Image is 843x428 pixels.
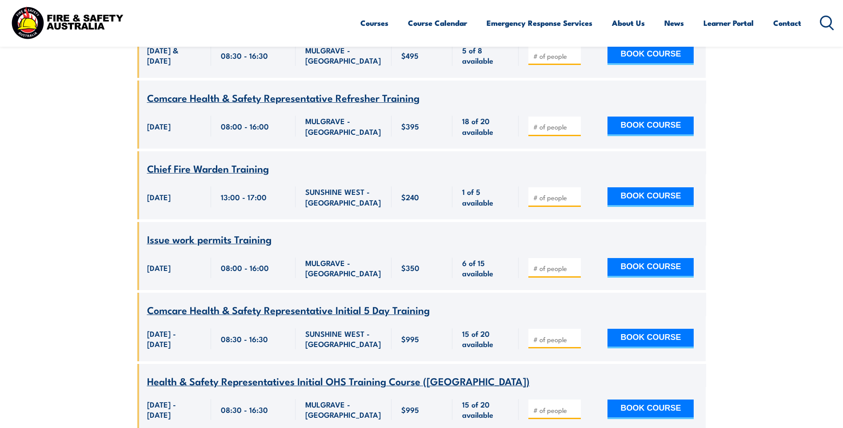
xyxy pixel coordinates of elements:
[462,116,509,137] span: 18 of 20 available
[305,399,382,420] span: MULGRAVE - [GEOGRAPHIC_DATA]
[607,187,694,207] button: BOOK COURSE
[533,264,578,273] input: # of people
[221,334,268,344] span: 08:30 - 16:30
[305,328,382,349] span: SUNSHINE WEST - [GEOGRAPHIC_DATA]
[401,192,419,202] span: $240
[401,121,419,131] span: $395
[147,90,420,105] span: Comcare Health & Safety Representative Refresher Training
[462,399,509,420] span: 15 of 20 available
[147,121,171,131] span: [DATE]
[147,305,430,316] a: Comcare Health & Safety Representative Initial 5 Day Training
[607,258,694,278] button: BOOK COURSE
[401,404,419,415] span: $995
[147,163,269,174] a: Chief Fire Warden Training
[607,117,694,136] button: BOOK COURSE
[305,45,382,66] span: MULGRAVE - [GEOGRAPHIC_DATA]
[462,258,509,279] span: 6 of 15 available
[533,406,578,415] input: # of people
[147,373,530,388] span: Health & Safety Representatives Initial OHS Training Course ([GEOGRAPHIC_DATA])
[221,262,269,273] span: 08:00 - 16:00
[607,329,694,348] button: BOOK COURSE
[664,11,684,35] a: News
[703,11,754,35] a: Learner Portal
[221,192,267,202] span: 13:00 - 17:00
[533,52,578,61] input: # of people
[462,186,509,207] span: 1 of 5 available
[462,328,509,349] span: 15 of 20 available
[607,45,694,65] button: BOOK COURSE
[221,404,268,415] span: 08:30 - 16:30
[408,11,467,35] a: Course Calendar
[607,400,694,419] button: BOOK COURSE
[147,192,171,202] span: [DATE]
[147,45,201,66] span: [DATE] & [DATE]
[360,11,388,35] a: Courses
[147,376,530,387] a: Health & Safety Representatives Initial OHS Training Course ([GEOGRAPHIC_DATA])
[533,193,578,202] input: # of people
[147,262,171,273] span: [DATE]
[147,93,420,104] a: Comcare Health & Safety Representative Refresher Training
[305,258,382,279] span: MULGRAVE - [GEOGRAPHIC_DATA]
[305,186,382,207] span: SUNSHINE WEST - [GEOGRAPHIC_DATA]
[147,231,272,246] span: Issue work permits Training
[221,121,269,131] span: 08:00 - 16:00
[401,334,419,344] span: $995
[462,45,509,66] span: 5 of 8 available
[221,50,268,61] span: 08:30 - 16:30
[533,122,578,131] input: # of people
[147,161,269,176] span: Chief Fire Warden Training
[401,262,420,273] span: $350
[487,11,592,35] a: Emergency Response Services
[147,399,201,420] span: [DATE] - [DATE]
[147,328,201,349] span: [DATE] - [DATE]
[773,11,801,35] a: Contact
[147,302,430,317] span: Comcare Health & Safety Representative Initial 5 Day Training
[305,116,382,137] span: MULGRAVE - [GEOGRAPHIC_DATA]
[612,11,645,35] a: About Us
[533,335,578,344] input: # of people
[401,50,419,61] span: $495
[147,234,272,245] a: Issue work permits Training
